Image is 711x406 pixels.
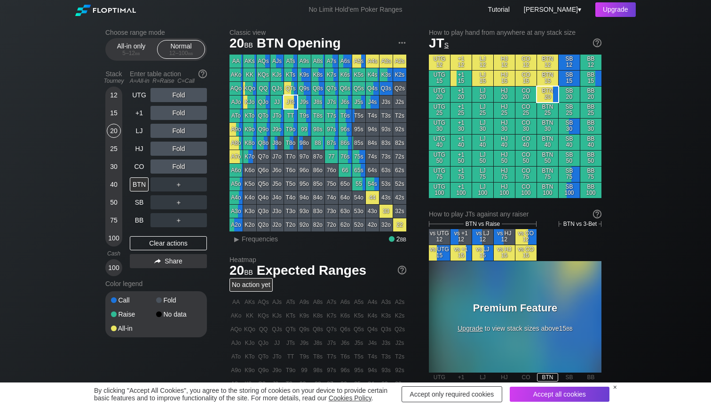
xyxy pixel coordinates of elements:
[515,183,537,198] div: CO 100
[379,205,393,218] div: 33
[270,205,284,218] div: J3o
[325,109,338,122] div: T7s
[580,103,601,118] div: BB 25
[537,119,558,134] div: BTN 30
[472,55,493,70] div: LJ 12
[472,151,493,166] div: LJ 50
[150,213,207,227] div: ＋
[284,164,297,177] div: T6o
[515,167,537,182] div: CO 75
[379,55,393,68] div: A3s
[298,82,311,95] div: Q9s
[325,177,338,191] div: 75o
[130,142,149,156] div: HJ
[429,36,449,50] span: JT
[580,183,601,198] div: BB 100
[229,177,243,191] div: A5o
[472,119,493,134] div: LJ 30
[537,135,558,150] div: BTN 40
[270,177,284,191] div: J5o
[366,150,379,163] div: 74s
[352,136,365,150] div: 85s
[429,103,450,118] div: UTG 25
[298,218,311,231] div: 92o
[450,119,472,134] div: +1 30
[339,96,352,109] div: J6s
[228,36,254,52] span: 20
[298,96,311,109] div: J9s
[105,29,207,36] h2: Choose range mode
[580,135,601,150] div: BB 40
[559,167,580,182] div: SB 75
[257,205,270,218] div: Q3o
[559,87,580,102] div: SB 20
[592,209,602,219] img: help.32db89a4.svg
[379,109,393,122] div: T3s
[284,96,297,109] div: JTs
[329,394,371,402] a: Cookies Policy
[298,177,311,191] div: 95o
[472,135,493,150] div: LJ 40
[107,106,121,120] div: 15
[379,96,393,109] div: J3s
[339,164,352,177] div: 66
[257,164,270,177] div: Q6o
[156,297,201,303] div: Fold
[472,87,493,102] div: LJ 20
[270,96,284,109] div: JJ
[379,82,393,95] div: Q3s
[537,183,558,198] div: BTN 100
[352,150,365,163] div: 75s
[494,87,515,102] div: HJ 20
[284,55,297,68] div: ATs
[339,191,352,204] div: 64o
[352,191,365,204] div: 54o
[429,55,450,70] div: UTG 12
[393,68,406,81] div: K2s
[515,87,537,102] div: CO 20
[325,150,338,163] div: 77
[311,177,324,191] div: 85o
[130,66,207,88] div: Enter table action
[284,205,297,218] div: T3o
[450,103,472,118] div: +1 25
[366,191,379,204] div: 44
[130,78,207,84] div: A=All-in R=Raise C=Call
[284,68,297,81] div: KTs
[515,151,537,166] div: CO 50
[229,96,243,109] div: AJo
[130,195,149,209] div: SB
[311,123,324,136] div: 98s
[229,123,243,136] div: A9o
[229,55,243,68] div: AA
[472,183,493,198] div: LJ 100
[366,164,379,177] div: 64s
[257,218,270,231] div: Q2o
[229,191,243,204] div: A4o
[243,150,256,163] div: K7o
[130,124,149,138] div: LJ
[537,87,558,102] div: BTN 20
[270,136,284,150] div: J8o
[515,135,537,150] div: CO 40
[488,6,510,13] a: Tutorial
[537,151,558,166] div: BTN 50
[494,71,515,86] div: HJ 15
[243,205,256,218] div: K3o
[393,205,406,218] div: 32s
[159,40,203,58] div: Normal
[325,68,338,81] div: K7s
[102,66,126,88] div: Stack
[243,82,256,95] div: KQo
[494,119,515,134] div: HJ 30
[559,71,580,86] div: SB 15
[311,68,324,81] div: K8s
[284,109,297,122] div: TT
[243,68,256,81] div: KK
[397,38,407,48] img: ellipsis.fd386fe8.svg
[257,136,270,150] div: Q8o
[111,311,156,318] div: Raise
[537,55,558,70] div: BTN 12
[130,106,149,120] div: +1
[339,136,352,150] div: 86s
